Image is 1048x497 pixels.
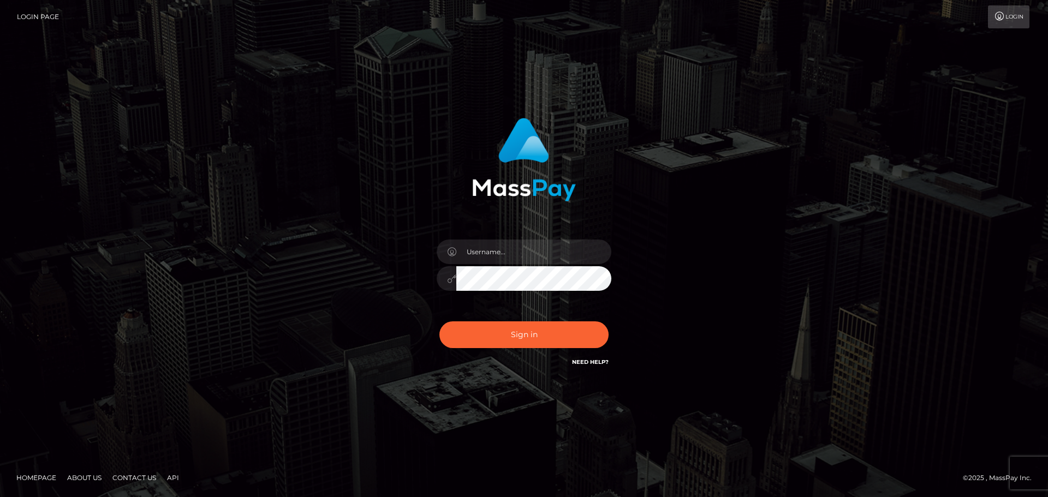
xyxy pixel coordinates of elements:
img: MassPay Login [472,118,576,201]
button: Sign in [439,321,609,348]
a: Contact Us [108,469,160,486]
a: API [163,469,183,486]
a: Login Page [17,5,59,28]
a: Login [988,5,1029,28]
input: Username... [456,239,611,264]
a: Homepage [12,469,61,486]
a: Need Help? [572,358,609,366]
a: About Us [63,469,106,486]
div: © 2025 , MassPay Inc. [963,472,1040,484]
